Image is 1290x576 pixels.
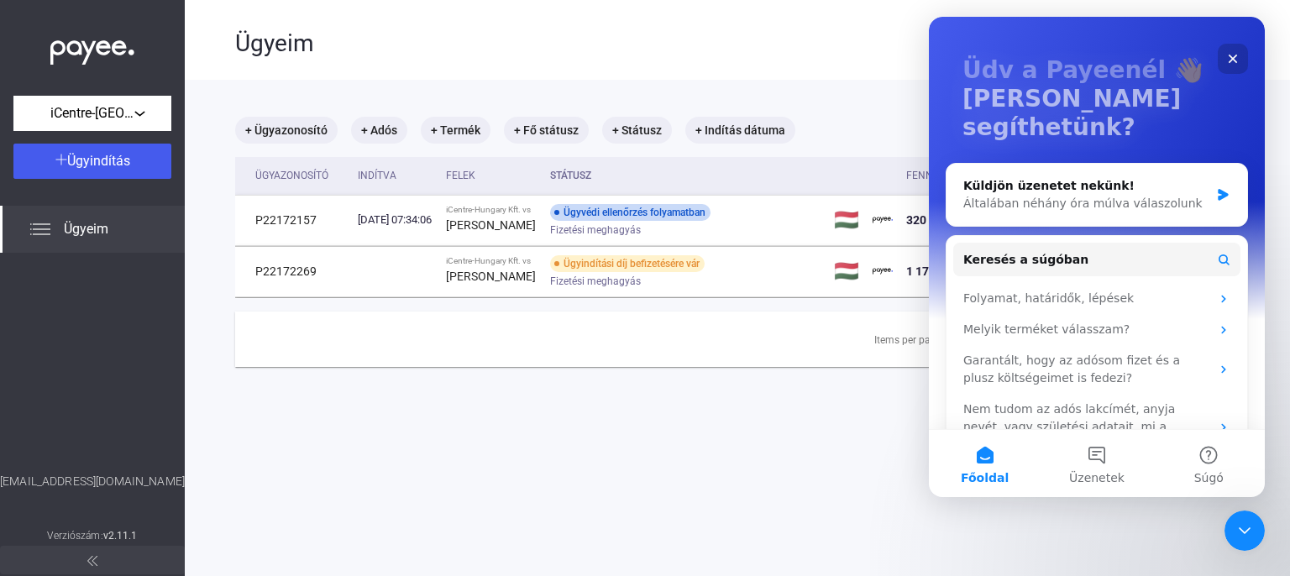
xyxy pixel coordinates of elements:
[873,261,893,281] img: payee-logo
[358,165,396,186] div: Indítva
[358,212,433,228] div: [DATE] 07:34:06
[358,165,433,186] div: Indítva
[906,165,1014,186] div: Fennálló követelés
[827,246,866,296] td: 🇭🇺
[13,96,171,131] button: iCentre-[GEOGRAPHIC_DATA] Kft.
[103,530,138,542] strong: v2.11.1
[255,165,328,186] div: Ügyazonosító
[874,330,944,350] div: Items per page:
[550,271,641,291] span: Fizetési meghagyás
[827,195,866,245] td: 🇭🇺
[929,17,1265,497] iframe: Intercom live chat
[504,117,589,144] mat-chip: + Fő státusz
[446,205,537,215] div: iCentre-Hungary Kft. vs
[67,153,130,169] span: Ügyindítás
[13,144,171,179] button: Ügyindítás
[446,165,475,186] div: Felek
[906,213,974,227] span: 320 564 HUF
[446,270,536,283] strong: [PERSON_NAME]
[906,165,1030,186] div: Fennálló követelés
[446,218,536,232] strong: [PERSON_NAME]
[87,556,97,566] img: arrow-double-left-grey.svg
[64,219,108,239] span: Ügyeim
[543,157,827,195] th: Státusz
[1224,511,1265,551] iframe: Intercom live chat
[550,255,705,272] div: Ügyindítási díj befizetésére vár
[235,195,351,245] td: P22172157
[421,117,490,144] mat-chip: + Termék
[550,220,641,240] span: Fizetési meghagyás
[235,29,1092,58] div: Ügyeim
[550,204,711,221] div: Ügyvédi ellenőrzés folyamatban
[685,117,795,144] mat-chip: + Indítás dátuma
[235,117,338,144] mat-chip: + Ügyazonosító
[55,154,67,165] img: plus-white.svg
[235,246,351,296] td: P22172269
[446,256,537,266] div: iCentre-Hungary Kft. vs
[30,219,50,239] img: list.svg
[50,103,134,123] span: iCentre-[GEOGRAPHIC_DATA] Kft.
[873,210,893,230] img: payee-logo
[255,165,344,186] div: Ügyazonosító
[602,117,672,144] mat-chip: + Státusz
[906,264,983,278] span: 1 175 826 HUF
[446,165,537,186] div: Felek
[50,31,134,65] img: white-payee-white-dot.svg
[351,117,407,144] mat-chip: + Adós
